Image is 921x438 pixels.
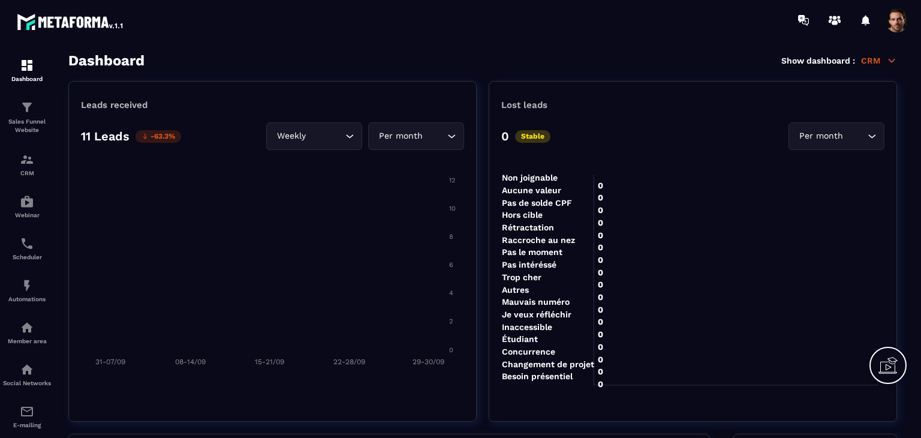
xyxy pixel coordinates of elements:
[449,205,456,212] tspan: 10
[3,311,51,353] a: automationsautomationsMember area
[68,52,145,69] h3: Dashboard
[502,210,543,220] tspan: Hors cible
[781,56,855,65] p: Show dashboard :
[20,362,34,377] img: social-network
[81,100,148,110] p: Leads received
[3,296,51,302] p: Automations
[449,261,453,269] tspan: 6
[20,404,34,419] img: email
[308,130,342,143] input: Search for option
[81,129,130,143] p: 11 Leads
[413,358,444,366] tspan: 29-30/09
[20,236,34,251] img: scheduler
[95,358,125,366] tspan: 31-07/09
[3,395,51,437] a: emailemailE-mailing
[861,55,897,66] p: CRM
[3,269,51,311] a: automationsautomationsAutomations
[3,353,51,395] a: social-networksocial-networkSocial Networks
[502,198,572,208] tspan: Pas de solde CPF
[266,122,362,150] div: Search for option
[17,11,125,32] img: logo
[515,130,550,143] p: Stable
[502,272,541,282] tspan: Trop cher
[502,359,594,370] tspan: Changement de projet
[502,347,555,356] tspan: Concurrence
[3,212,51,218] p: Webinar
[3,227,51,269] a: schedulerschedulerScheduler
[3,338,51,344] p: Member area
[502,371,573,381] tspan: Besoin présentiel
[502,322,552,332] tspan: Inaccessible
[449,233,453,241] tspan: 8
[255,358,284,366] tspan: 15-21/09
[274,130,308,143] span: Weekly
[501,100,547,110] p: Lost leads
[3,49,51,91] a: formationformationDashboard
[502,223,554,232] tspan: Rétractation
[136,130,181,143] p: -63.3%
[20,278,34,293] img: automations
[502,173,558,183] tspan: Non joignable
[502,310,571,319] tspan: Je veux réfléchir
[502,285,529,295] tspan: Autres
[449,176,455,184] tspan: 12
[449,346,453,354] tspan: 0
[796,130,845,143] span: Per month
[502,185,561,195] tspan: Aucune valeur
[3,254,51,260] p: Scheduler
[368,122,464,150] div: Search for option
[502,247,562,257] tspan: Pas le moment
[20,194,34,209] img: automations
[3,170,51,176] p: CRM
[3,422,51,428] p: E-mailing
[333,358,365,366] tspan: 22-28/09
[502,235,575,245] tspan: Raccroche au nez
[845,130,865,143] input: Search for option
[20,58,34,73] img: formation
[502,260,556,269] tspan: Pas intéréssé
[449,317,453,325] tspan: 2
[3,143,51,185] a: formationformationCRM
[3,76,51,82] p: Dashboard
[3,185,51,227] a: automationsautomationsWebinar
[425,130,444,143] input: Search for option
[20,152,34,167] img: formation
[20,100,34,115] img: formation
[3,380,51,386] p: Social Networks
[449,289,453,297] tspan: 4
[788,122,884,150] div: Search for option
[3,118,51,134] p: Sales Funnel Website
[20,320,34,335] img: automations
[502,334,538,344] tspan: Étudiant
[376,130,425,143] span: Per month
[502,297,570,307] tspan: Mauvais numéro
[175,358,206,366] tspan: 08-14/09
[501,129,509,143] p: 0
[3,91,51,143] a: formationformationSales Funnel Website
